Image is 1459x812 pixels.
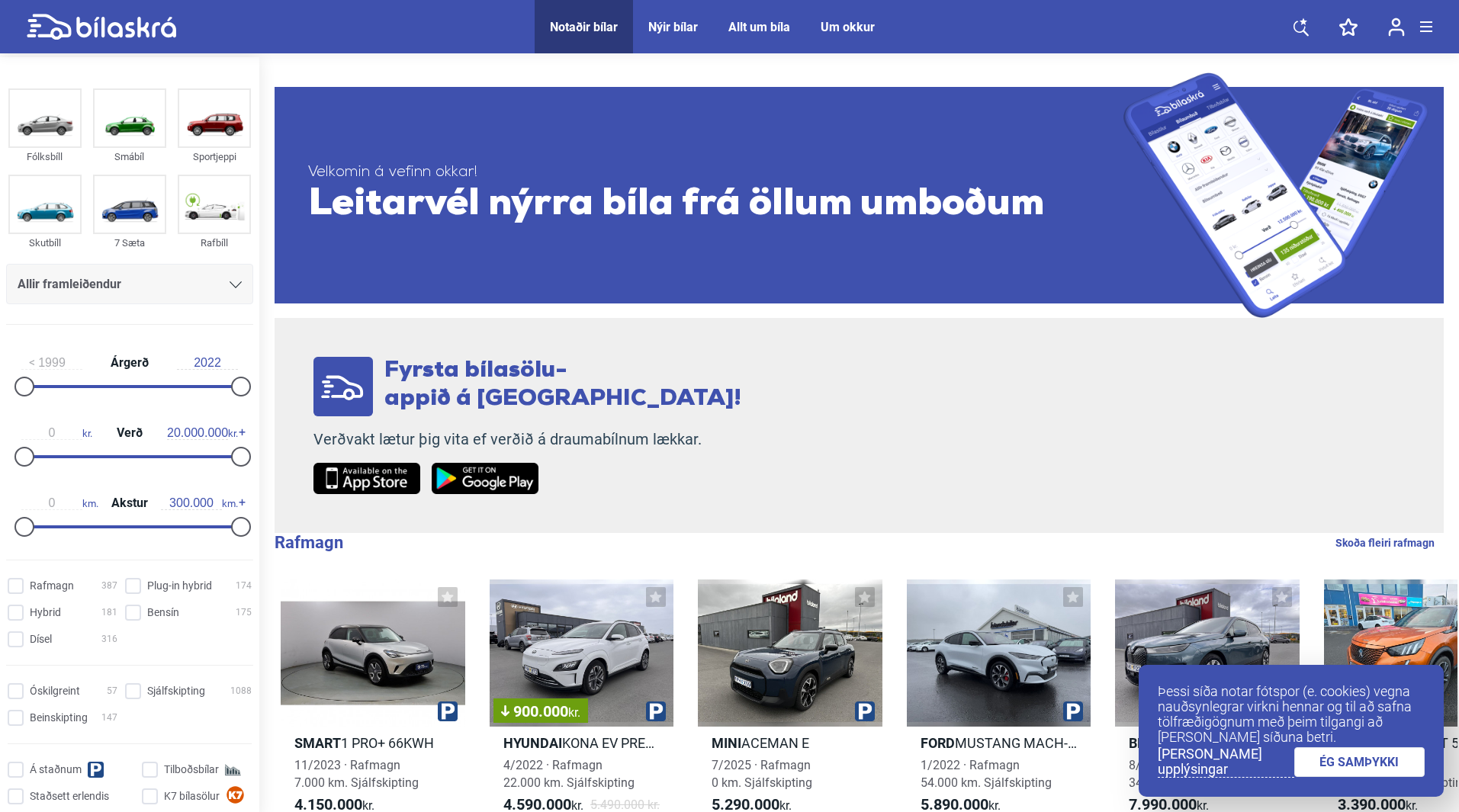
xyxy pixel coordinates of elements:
[648,20,698,34] a: Nýir bílar
[1115,734,1300,752] h2: IX XDRIVE40
[313,430,741,449] p: Verðvakt lætur þig vita ef verðið á draumabílnum lækkar.
[236,605,252,621] span: 175
[167,426,238,440] span: kr.
[30,710,88,726] span: Beinskipting
[308,163,1123,182] span: Velkomin á vefinn okkar!
[161,496,238,510] span: km.
[101,578,117,594] span: 387
[921,735,955,751] b: Ford
[907,734,1091,752] h2: MUSTANG MACH-E PREMIUM LR
[384,359,741,411] span: Fyrsta bílasölu- appið á [GEOGRAPHIC_DATA]!
[107,357,153,369] span: Árgerð
[1158,684,1425,745] p: Þessi síða notar fótspor (e. cookies) vegna nauðsynlegrar virkni hennar og til að safna tölfræðig...
[113,427,146,439] span: Verð
[568,705,580,720] span: kr.
[308,182,1123,228] span: Leitarvél nýrra bíla frá öllum umboðum
[1158,746,1294,778] a: [PERSON_NAME] upplýsingar
[503,758,635,790] span: 4/2022 · Rafmagn 22.000 km. Sjálfskipting
[30,578,74,594] span: Rafmagn
[236,578,252,594] span: 174
[107,683,117,699] span: 57
[501,704,580,719] span: 900.000
[698,734,882,752] h2: ACEMAN E
[294,735,341,751] b: Smart
[21,426,92,440] span: kr.
[728,20,790,34] a: Allt um bíla
[178,148,251,165] div: Sportjeppi
[30,631,52,647] span: Dísel
[1129,735,1162,751] b: BMW
[30,683,80,699] span: Óskilgreint
[93,148,166,165] div: Smábíl
[1129,758,1260,790] span: 8/2022 · Rafmagn 34.000 km. Sjálfskipting
[21,496,98,510] span: km.
[294,758,419,790] span: 11/2023 · Rafmagn 7.000 km. Sjálfskipting
[821,20,875,34] a: Um okkur
[18,274,121,295] span: Allir framleiðendur
[178,234,251,252] div: Rafbíll
[164,762,219,778] span: Tilboðsbílar
[1388,18,1405,37] img: user-login.svg
[550,20,618,34] a: Notaðir bílar
[101,631,117,647] span: 316
[147,578,212,594] span: Plug-in hybrid
[503,735,562,751] b: Hyundai
[490,734,674,752] h2: KONA EV PREMIUM 64KWH
[147,683,205,699] span: Sjálfskipting
[275,72,1444,318] a: Velkomin á vefinn okkar!Leitarvél nýrra bíla frá öllum umboðum
[230,683,252,699] span: 1088
[101,605,117,621] span: 181
[108,497,152,509] span: Akstur
[30,605,61,621] span: Hybrid
[275,533,343,552] b: Rafmagn
[93,234,166,252] div: 7 Sæta
[1294,747,1425,777] a: ÉG SAMÞYKKI
[8,234,82,252] div: Skutbíll
[712,758,812,790] span: 7/2025 · Rafmagn 0 km. Sjálfskipting
[8,148,82,165] div: Fólksbíll
[1335,533,1435,553] a: Skoða fleiri rafmagn
[164,788,220,804] span: K7 bílasölur
[281,734,465,752] h2: 1 PRO+ 66KWH
[147,605,179,621] span: Bensín
[921,758,1052,790] span: 1/2022 · Rafmagn 54.000 km. Sjálfskipting
[712,735,741,751] b: Mini
[101,710,117,726] span: 147
[30,762,82,778] span: Á staðnum
[30,788,109,804] span: Staðsett erlendis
